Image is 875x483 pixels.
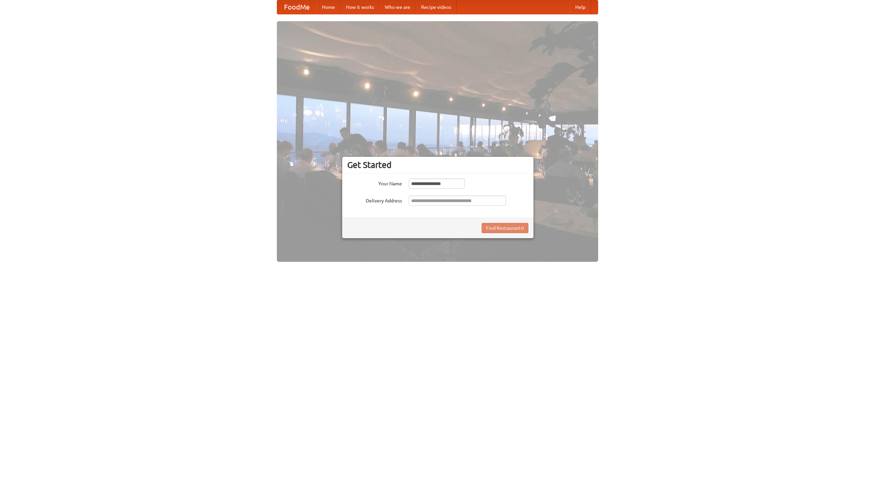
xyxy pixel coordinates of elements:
button: Find Restaurants! [482,223,528,233]
a: How it works [340,0,379,14]
a: Home [317,0,340,14]
a: FoodMe [277,0,317,14]
a: Help [570,0,591,14]
a: Who we are [379,0,416,14]
label: Delivery Address [347,196,402,204]
label: Your Name [347,179,402,187]
h3: Get Started [347,160,528,170]
a: Recipe videos [416,0,457,14]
